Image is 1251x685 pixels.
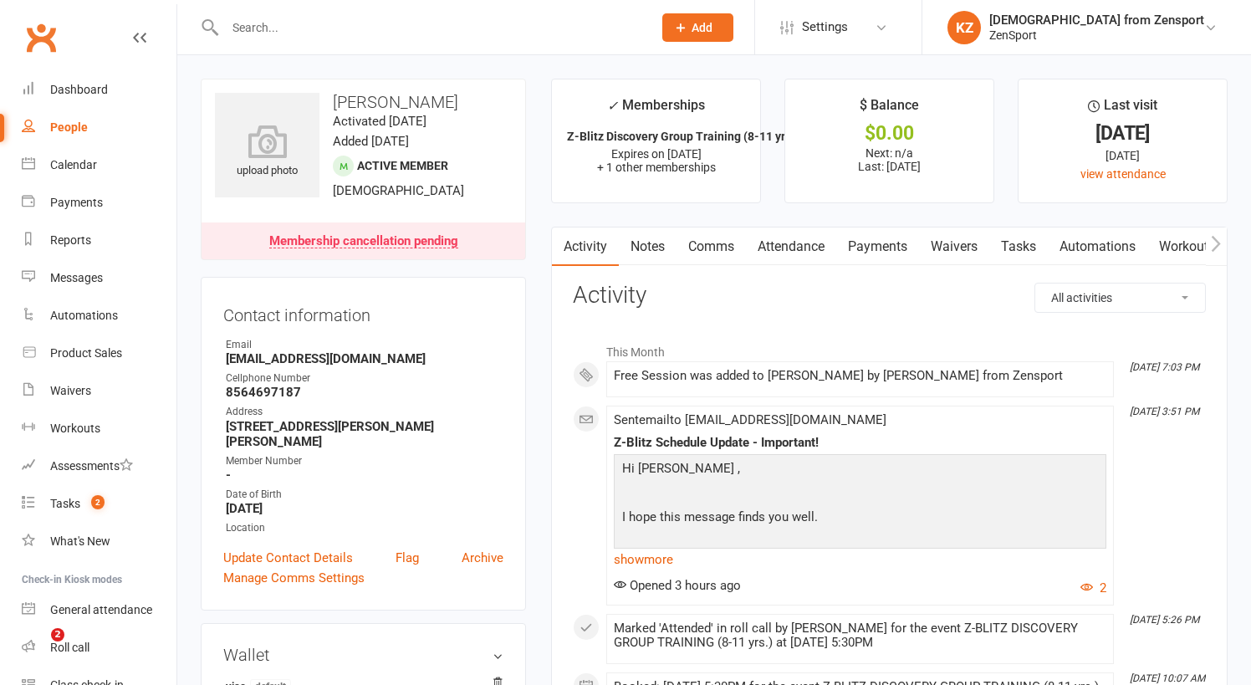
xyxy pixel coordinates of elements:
[50,603,152,616] div: General attendance
[567,130,801,143] strong: Z-Blitz Discovery Group Training (8-11 yrs...
[607,98,618,114] i: ✓
[22,71,176,109] a: Dashboard
[50,83,108,96] div: Dashboard
[1130,614,1199,626] i: [DATE] 5:26 PM
[269,235,458,248] div: Membership cancellation pending
[223,299,503,325] h3: Contact information
[614,412,886,427] span: Sent email to [EMAIL_ADDRESS][DOMAIN_NAME]
[1088,95,1157,125] div: Last visit
[50,497,80,510] div: Tasks
[860,95,919,125] div: $ Balance
[333,183,464,198] span: [DEMOGRAPHIC_DATA]
[91,495,105,509] span: 2
[618,458,1102,483] p: Hi [PERSON_NAME] ,
[50,158,97,171] div: Calendar
[1147,227,1227,266] a: Workouts
[1034,146,1212,165] div: [DATE]
[597,161,716,174] span: + 1 other memberships
[226,468,503,483] strong: -
[226,371,503,386] div: Cellphone Number
[614,436,1106,450] div: Z-Blitz Schedule Update - Important!
[50,233,91,247] div: Reports
[50,271,103,284] div: Messages
[51,628,64,642] span: 2
[1034,125,1212,142] div: [DATE]
[989,227,1048,266] a: Tasks
[22,222,176,259] a: Reports
[22,146,176,184] a: Calendar
[22,184,176,222] a: Payments
[50,459,133,473] div: Assessments
[611,147,702,161] span: Expires on [DATE]
[226,351,503,366] strong: [EMAIL_ADDRESS][DOMAIN_NAME]
[226,385,503,400] strong: 8564697187
[22,485,176,523] a: Tasks 2
[22,109,176,146] a: People
[226,337,503,353] div: Email
[614,578,741,593] span: Opened 3 hours ago
[50,309,118,322] div: Automations
[22,410,176,447] a: Workouts
[800,146,978,173] p: Next: n/a Last: [DATE]
[22,259,176,297] a: Messages
[1080,167,1166,181] a: view attendance
[215,93,512,111] h3: [PERSON_NAME]
[1130,361,1199,373] i: [DATE] 7:03 PM
[619,227,677,266] a: Notes
[746,227,836,266] a: Attendance
[223,568,365,588] a: Manage Comms Settings
[692,21,712,34] span: Add
[802,8,848,46] span: Settings
[50,120,88,134] div: People
[677,227,746,266] a: Comms
[50,422,100,435] div: Workouts
[573,283,1206,309] h3: Activity
[989,13,1204,28] div: [DEMOGRAPHIC_DATA] from Zensport
[22,591,176,629] a: General attendance kiosk mode
[50,534,110,548] div: What's New
[614,369,1106,383] div: Free Session was added to [PERSON_NAME] by [PERSON_NAME] from Zensport
[50,384,91,397] div: Waivers
[22,523,176,560] a: What's New
[22,629,176,667] a: Roll call
[357,159,448,172] span: Active member
[215,125,319,180] div: upload photo
[226,419,503,449] strong: [STREET_ADDRESS][PERSON_NAME][PERSON_NAME]
[919,227,989,266] a: Waivers
[22,297,176,335] a: Automations
[22,447,176,485] a: Assessments
[50,196,103,209] div: Payments
[226,501,503,516] strong: [DATE]
[662,13,733,42] button: Add
[50,641,89,654] div: Roll call
[1080,578,1106,598] button: 2
[618,507,1102,531] p: I hope this message finds you well.
[17,628,57,668] iframe: Intercom live chat
[22,335,176,372] a: Product Sales
[333,114,426,129] time: Activated [DATE]
[396,548,419,568] a: Flag
[333,134,409,149] time: Added [DATE]
[462,548,503,568] a: Archive
[614,548,1106,571] a: show more
[552,227,619,266] a: Activity
[607,95,705,125] div: Memberships
[226,404,503,420] div: Address
[1048,227,1147,266] a: Automations
[989,28,1204,43] div: ZenSport
[947,11,981,44] div: KZ
[220,16,641,39] input: Search...
[20,17,62,59] a: Clubworx
[1130,406,1199,417] i: [DATE] 3:51 PM
[22,372,176,410] a: Waivers
[1130,672,1205,684] i: [DATE] 10:07 AM
[50,346,122,360] div: Product Sales
[800,125,978,142] div: $0.00
[836,227,919,266] a: Payments
[226,487,503,503] div: Date of Birth
[226,453,503,469] div: Member Number
[614,621,1106,650] div: Marked 'Attended' in roll call by [PERSON_NAME] for the event Z-BLITZ DISCOVERY GROUP TRAINING (8...
[573,335,1206,361] li: This Month
[226,520,503,536] div: Location
[223,548,353,568] a: Update Contact Details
